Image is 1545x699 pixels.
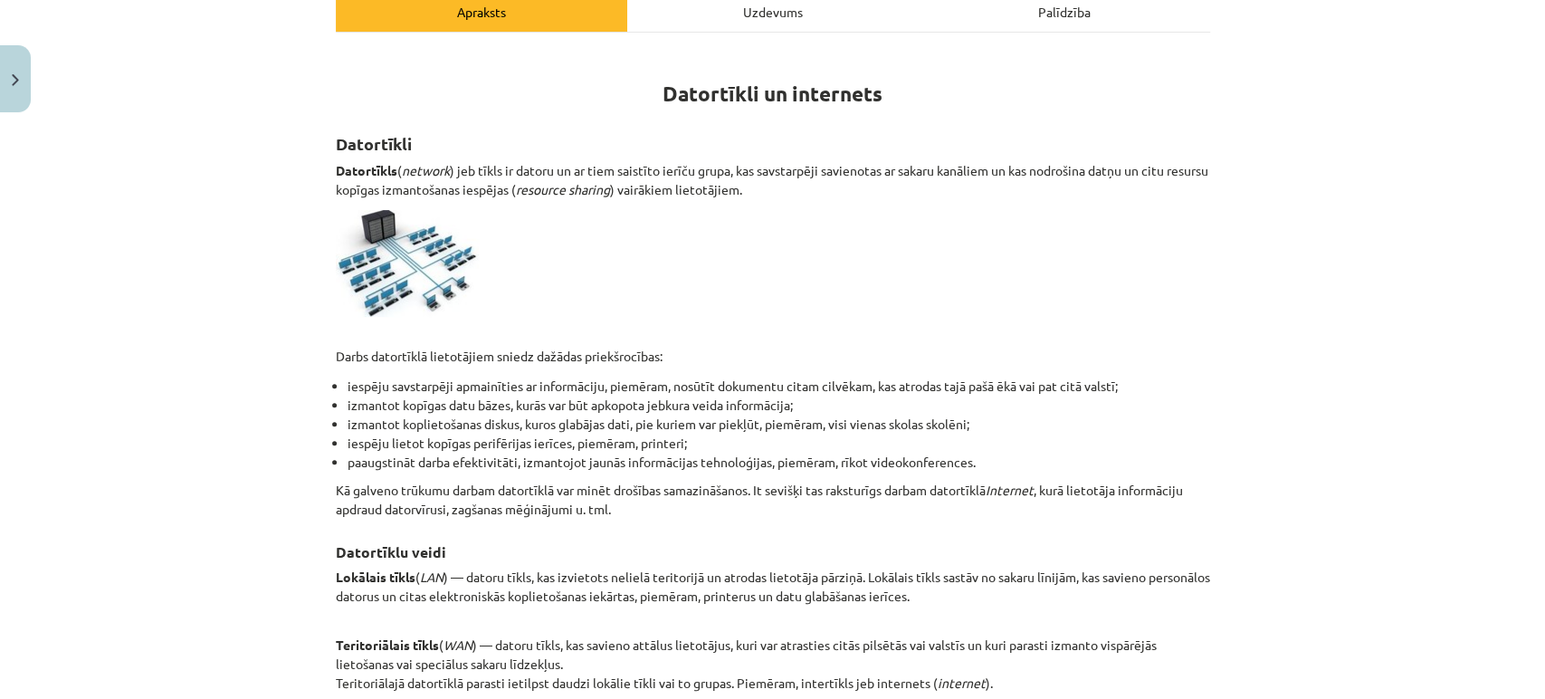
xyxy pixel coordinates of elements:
em: Internet [986,482,1034,498]
strong: Teritoriālais tīkls [336,637,439,653]
p: ( ) — datoru tīkls, kas izvietots nelielā teritorijā un atrodas lietotāja pārziņā. Lokālais tīkls... [336,568,1210,625]
p: ( ) jeb tīkls ir datoru un ar tiem saistīto ierīču grupa, kas savstarpēji savienotas ar sakaru ka... [336,161,1210,199]
em: internet [938,675,986,691]
strong: Datortīkli [336,133,412,154]
img: icon-close-lesson-0947bae3869378f0d4975bcd49f059093ad1ed9edebbc8119c70593378902aed.svg [12,74,19,86]
li: iespēju savstarpēji apmainīties ar informāciju, piemēram, nosūtīt dokumentu citam cilvēkam, kas a... [348,377,1210,396]
p: Darbs datortīklā lietotājiem sniedz dažādas priekšrocības: [336,328,1210,366]
em: LAN [420,569,443,585]
li: iespēju lietot kopīgas perifērijas ierīces, piemēram, printeri; [348,434,1210,453]
strong: Datortīkls [336,162,397,178]
strong: Datortīklu veidi [336,542,446,561]
strong: Datortīkli un internets [663,81,882,107]
li: izmantot kopīgas datu bāzes, kurās var būt apkopota jebkura veida informācija; [348,396,1210,415]
li: paaugstināt darba efektivitāti, izmantojot jaunās informācijas tehnoloģijas, piemēram, rīkot vide... [348,453,1210,472]
p: Kā galveno trūkumu darbam datortīklā var minēt drošības samazināšanos. It sevišķi tas raksturīgs ... [336,481,1210,519]
em: network [402,162,450,178]
li: izmantot koplietošanas diskus, kuros glabājas dati, pie kuriem var piekļūt, piemēram, visi vienas... [348,415,1210,434]
em: WAN [443,637,472,653]
em: resource sharing [516,181,610,197]
p: ( ) — datoru tīkls, kas savieno attālus lietotājus, kuri var atrasties citās pilsētās vai valstīs... [336,636,1210,693]
strong: Lokālais tīkls [336,569,415,585]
